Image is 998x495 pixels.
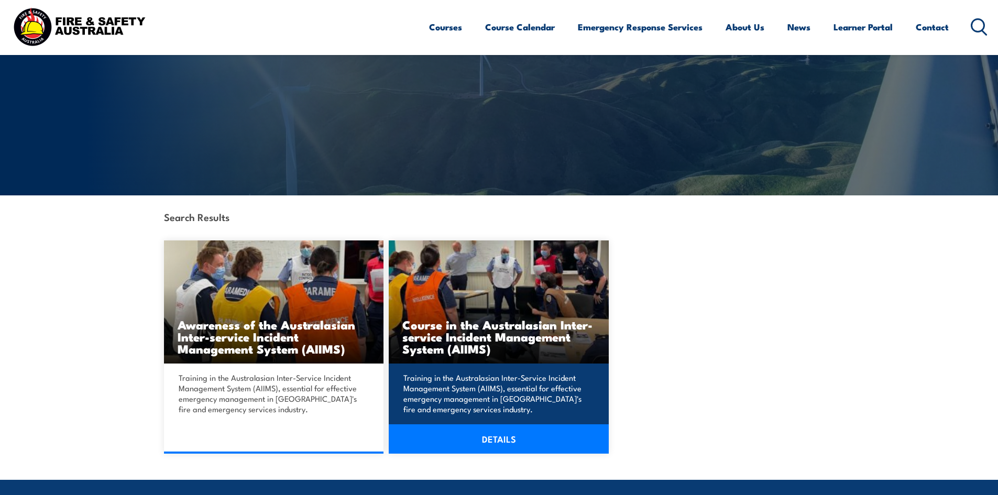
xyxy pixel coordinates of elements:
[726,13,764,41] a: About Us
[429,13,462,41] a: Courses
[834,13,893,41] a: Learner Portal
[916,13,949,41] a: Contact
[787,13,810,41] a: News
[403,372,591,414] p: Training in the Australasian Inter-Service Incident Management System (AIIMS), essential for effe...
[164,210,229,224] strong: Search Results
[389,240,609,364] a: Course in the Australasian Inter-service Incident Management System (AIIMS)
[578,13,703,41] a: Emergency Response Services
[178,318,370,355] h3: Awareness of the Australasian Inter-service Incident Management System (AIIMS)
[389,424,609,454] a: DETAILS
[179,372,366,414] p: Training in the Australasian Inter-Service Incident Management System (AIIMS), essential for effe...
[485,13,555,41] a: Course Calendar
[389,240,609,364] img: Course in the Australasian Inter-service Incident Management System (AIIMS) TRAINING
[164,240,384,364] img: Awareness of the Australasian Inter-service Incident Management System (AIIMS)
[402,318,595,355] h3: Course in the Australasian Inter-service Incident Management System (AIIMS)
